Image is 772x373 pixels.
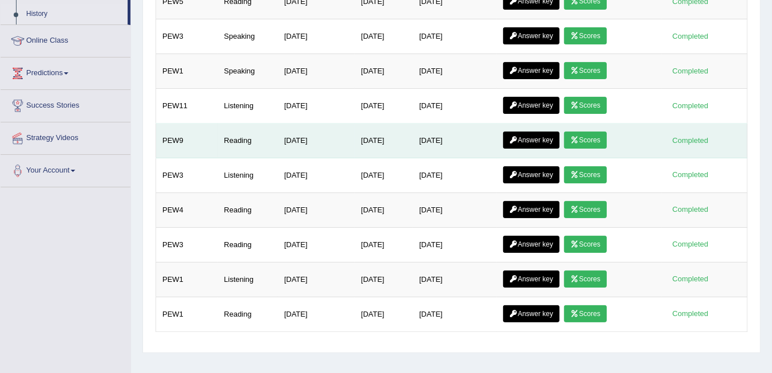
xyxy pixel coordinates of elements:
td: [DATE] [355,89,413,124]
td: Listening [218,158,278,193]
td: Listening [218,89,278,124]
td: PEW3 [156,19,218,54]
td: [DATE] [278,89,355,124]
div: Completed [668,204,713,216]
td: [DATE] [413,193,497,228]
td: [DATE] [355,54,413,89]
td: [DATE] [413,158,497,193]
td: PEW1 [156,297,218,332]
div: Completed [668,169,713,181]
td: [DATE] [355,193,413,228]
td: [DATE] [413,297,497,332]
td: [DATE] [413,124,497,158]
a: Scores [564,62,606,79]
td: [DATE] [278,228,355,263]
a: Answer key [503,62,559,79]
div: Completed [668,239,713,251]
a: Predictions [1,58,130,86]
td: [DATE] [355,263,413,297]
td: [DATE] [278,124,355,158]
a: Strategy Videos [1,122,130,151]
div: Completed [668,30,713,42]
div: Completed [668,273,713,285]
a: Scores [564,236,606,253]
td: PEW11 [156,89,218,124]
td: Reading [218,228,278,263]
td: [DATE] [355,124,413,158]
a: Scores [564,270,606,288]
td: PEW1 [156,263,218,297]
a: Scores [564,27,606,44]
td: [DATE] [355,297,413,332]
a: Answer key [503,132,559,149]
a: History [21,4,128,24]
td: [DATE] [355,19,413,54]
td: Speaking [218,19,278,54]
td: [DATE] [355,158,413,193]
td: PEW9 [156,124,218,158]
a: Answer key [503,97,559,114]
td: [DATE] [355,228,413,263]
a: Scores [564,97,606,114]
td: [DATE] [413,263,497,297]
div: Completed [668,308,713,320]
a: Answer key [503,305,559,322]
td: [DATE] [413,228,497,263]
a: Answer key [503,166,559,183]
a: Scores [564,132,606,149]
td: Reading [218,297,278,332]
td: [DATE] [278,158,355,193]
a: Scores [564,201,606,218]
a: Scores [564,166,606,183]
td: [DATE] [278,297,355,332]
a: Answer key [503,27,559,44]
div: Completed [668,134,713,146]
td: Listening [218,263,278,297]
a: Answer key [503,270,559,288]
td: [DATE] [413,19,497,54]
div: Completed [668,65,713,77]
td: Reading [218,193,278,228]
td: [DATE] [413,89,497,124]
a: Your Account [1,155,130,183]
td: [DATE] [278,19,355,54]
td: PEW3 [156,158,218,193]
td: PEW4 [156,193,218,228]
td: [DATE] [413,54,497,89]
td: [DATE] [278,54,355,89]
td: Reading [218,124,278,158]
td: Speaking [218,54,278,89]
td: [DATE] [278,263,355,297]
td: [DATE] [278,193,355,228]
a: Answer key [503,201,559,218]
a: Success Stories [1,90,130,118]
div: Completed [668,100,713,112]
a: Scores [564,305,606,322]
a: Online Class [1,25,130,54]
td: PEW3 [156,228,218,263]
a: Answer key [503,236,559,253]
td: PEW1 [156,54,218,89]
